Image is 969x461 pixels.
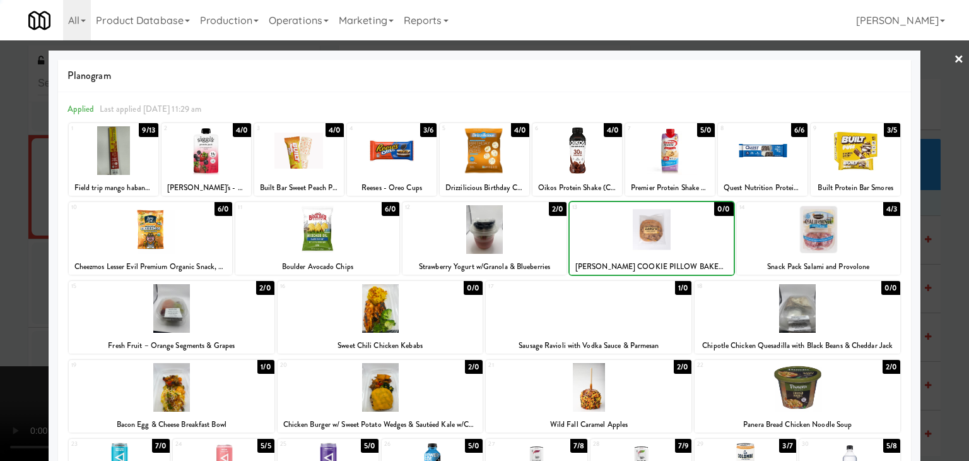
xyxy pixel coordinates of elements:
[532,180,622,196] div: Oikos Protein Shake (Chocolate)
[695,417,900,433] div: Panera Bread Chicken Noodle Soup
[802,439,850,450] div: 30
[465,439,483,453] div: 5/0
[347,123,437,196] div: 43/6Reeses - Oreo Cups
[68,103,95,115] span: Applied
[674,360,691,374] div: 2/0
[737,202,901,275] div: 144/3Snack Pack Salami and Provolone
[71,202,151,213] div: 10
[71,338,273,354] div: Fresh Fruit – Orange Segments & Grapes
[534,180,620,196] div: Oikos Protein Shake (Chocolate)
[811,180,900,196] div: Built Protein Bar Smores
[811,123,900,196] div: 93/5Built Protein Bar Smores
[278,360,483,433] div: 202/0Chicken Burger w/ Sweet Potato Wedges & Sautéed Kale w/Corn
[233,123,251,137] div: 4/0
[164,123,206,134] div: 2
[696,417,898,433] div: Panera Bread Chicken Noodle Soup
[884,123,900,137] div: 3/5
[278,281,483,354] div: 160/0Sweet Chili Chicken Kebabs
[257,123,299,134] div: 3
[813,180,898,196] div: Built Protein Bar Smores
[714,202,733,216] div: 0/0
[488,439,536,450] div: 27
[139,123,158,137] div: 9/13
[238,202,317,213] div: 11
[279,417,481,433] div: Chicken Burger w/ Sweet Potato Wedges & Sautéed Kale w/Corn
[488,417,690,433] div: Wild Fall Caramel Apples
[69,259,233,275] div: Cheezmos Lesser Evil Premium Organic Snack, Organic Avocado
[675,281,691,295] div: 1/0
[954,40,964,80] a: ×
[175,439,223,450] div: 24
[488,281,589,292] div: 17
[718,180,807,196] div: Quest Nutrition Protein Bar Cookies and Cream, 1.83 OZ
[69,202,233,275] div: 106/0Cheezmos Lesser Evil Premium Organic Snack, Organic Avocado
[440,123,529,196] div: 54/0Drizzilicious Birthday Cake .74oz
[442,180,527,196] div: Drizzilicious Birthday Cake .74oz
[69,180,158,196] div: Field trip mango habanero chicken stick
[442,123,484,134] div: 5
[695,281,900,354] div: 180/0Chipotle Chicken Quesadilla with Black Beans & Cheddar Jack
[349,123,392,134] div: 4
[235,259,399,275] div: Boulder Avocado Chips
[465,360,483,374] div: 2/0
[256,281,274,295] div: 2/0
[570,202,734,275] div: 130/0[PERSON_NAME] COOKIE PILLOW BAKED M&M CHOCOLATE CHUNK
[675,439,691,453] div: 7/9
[883,202,900,216] div: 4/3
[572,259,732,275] div: [PERSON_NAME] COOKIE PILLOW BAKED M&M CHOCOLATE CHUNK
[486,417,691,433] div: Wild Fall Caramel Apples
[254,123,344,196] div: 34/0Built Bar Sweet Peach Punch Sour Puff Bar
[278,338,483,354] div: Sweet Chili Chicken Kebabs
[739,259,899,275] div: Snack Pack Salami and Provolone
[326,123,344,137] div: 4/0
[549,202,567,216] div: 2/0
[625,123,715,196] div: 75/0Premier Protein Shake - Cookie Dough 11 oz.
[404,259,565,275] div: Strawberry Yogurt w/Granola & Blueberries
[71,180,156,196] div: Field trip mango habanero chicken stick
[791,123,807,137] div: 6/6
[464,281,483,295] div: 0/0
[720,180,806,196] div: Quest Nutrition Protein Bar Cookies and Cream, 1.83 OZ
[71,281,172,292] div: 15
[440,180,529,196] div: Drizzilicious Birthday Cake .74oz
[69,281,274,354] div: 152/0Fresh Fruit – Orange Segments & Grapes
[254,180,344,196] div: Built Bar Sweet Peach Punch Sour Puff Bar
[695,360,900,433] div: 222/0Panera Bread Chicken Noodle Soup
[279,338,481,354] div: Sweet Chili Chicken Kebabs
[572,202,652,213] div: 13
[883,360,900,374] div: 2/0
[511,123,529,137] div: 4/0
[161,123,251,196] div: 24/0[PERSON_NAME]'s - Protein Pack Strawberry Acai
[570,439,587,453] div: 7/8
[69,338,274,354] div: Fresh Fruit – Orange Segments & Grapes
[100,103,202,115] span: Last applied [DATE] 11:29 am
[625,180,715,196] div: Premier Protein Shake - Cookie Dough 11 oz.
[627,180,713,196] div: Premier Protein Shake - Cookie Dough 11 oz.
[28,9,50,32] img: Micromart
[881,281,900,295] div: 0/0
[71,360,172,371] div: 19
[486,338,691,354] div: Sausage Ravioli with Vodka Sauce & Parmesan
[280,439,328,450] div: 25
[697,281,797,292] div: 18
[718,123,807,196] div: 86/6Quest Nutrition Protein Bar Cookies and Cream, 1.83 OZ
[384,439,432,450] div: 26
[813,123,855,134] div: 9
[739,202,819,213] div: 14
[361,439,379,453] div: 5/0
[720,123,763,134] div: 8
[257,360,274,374] div: 1/0
[593,439,641,450] div: 28
[280,281,380,292] div: 16
[604,123,622,137] div: 4/0
[420,123,437,137] div: 3/6
[488,360,589,371] div: 21
[257,439,274,453] div: 5/5
[349,180,435,196] div: Reeses - Oreo Cups
[532,123,622,196] div: 64/0Oikos Protein Shake (Chocolate)
[697,439,745,450] div: 29
[488,338,690,354] div: Sausage Ravioli with Vodka Sauce & Parmesan
[71,259,231,275] div: Cheezmos Lesser Evil Premium Organic Snack, Organic Avocado
[535,123,577,134] div: 6
[697,360,797,371] div: 22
